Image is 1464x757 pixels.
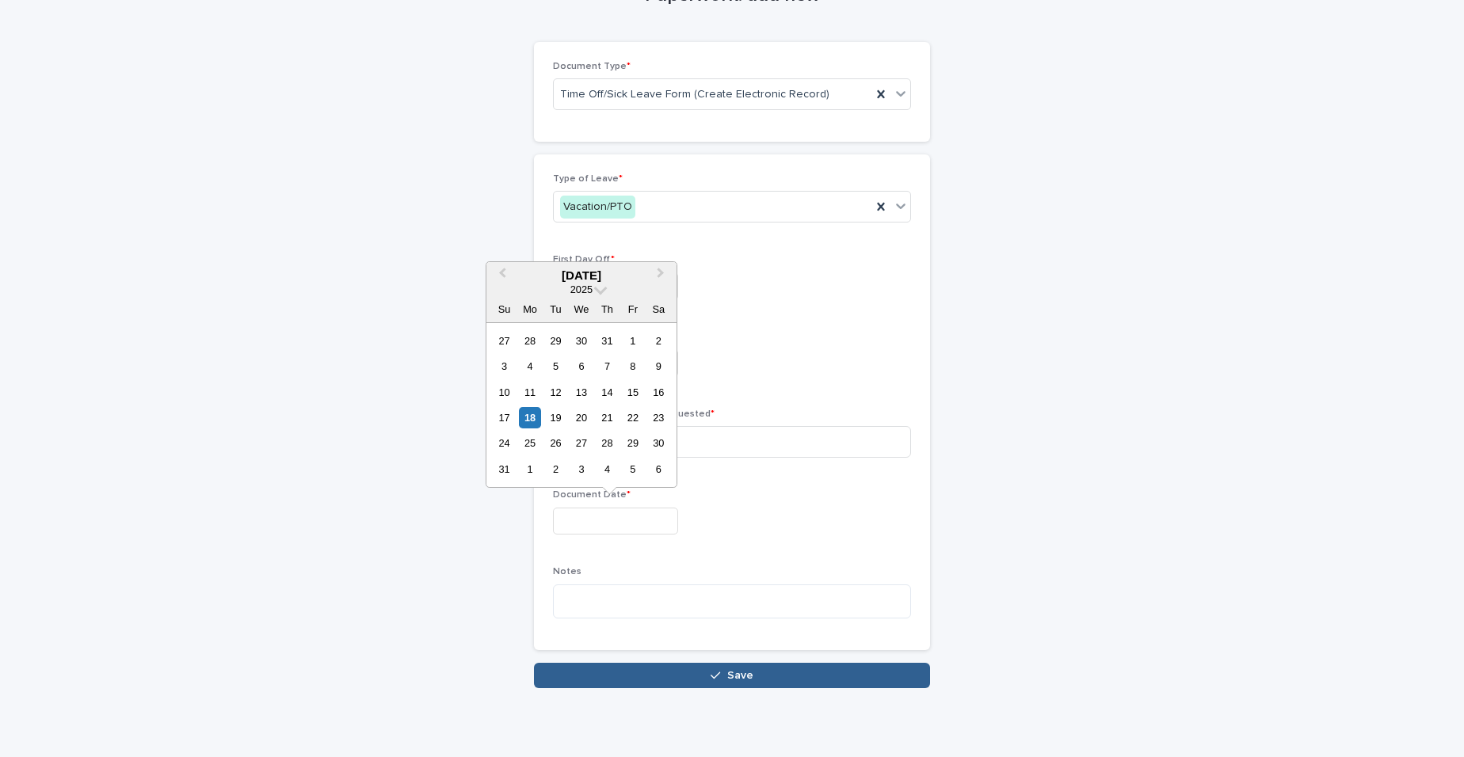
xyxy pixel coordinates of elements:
div: Choose Monday, August 25th, 2025 [519,432,540,454]
div: Choose Tuesday, August 5th, 2025 [545,356,566,377]
div: Choose Friday, August 22nd, 2025 [622,407,643,428]
div: Choose Wednesday, August 13th, 2025 [570,382,592,403]
div: Vacation/PTO [560,196,635,219]
span: Time Off/Sick Leave Form (Create Electronic Record) [560,86,829,103]
div: Choose Monday, August 4th, 2025 [519,356,540,377]
div: We [570,299,592,320]
div: Choose Thursday, September 4th, 2025 [597,458,618,480]
span: 2025 [570,283,593,295]
div: Choose Saturday, September 6th, 2025 [648,458,669,480]
div: Choose Tuesday, July 29th, 2025 [545,330,566,352]
div: Choose Friday, August 8th, 2025 [622,356,643,377]
div: Choose Tuesday, September 2nd, 2025 [545,458,566,480]
div: Choose Sunday, July 27th, 2025 [494,330,515,352]
span: Document Type [553,62,631,71]
button: Save [534,663,930,688]
div: Choose Wednesday, August 27th, 2025 [570,432,592,454]
div: Mo [519,299,540,320]
div: Tu [545,299,566,320]
div: Choose Thursday, August 21st, 2025 [597,407,618,428]
div: Choose Monday, September 1st, 2025 [519,458,540,480]
span: Type of Leave [553,174,623,184]
div: month 2025-08 [491,328,671,482]
div: Choose Saturday, August 30th, 2025 [648,432,669,454]
div: Su [494,299,515,320]
div: Choose Wednesday, August 6th, 2025 [570,356,592,377]
div: Choose Monday, August 11th, 2025 [519,382,540,403]
div: Choose Friday, August 1st, 2025 [622,330,643,352]
div: Choose Sunday, August 17th, 2025 [494,407,515,428]
div: Choose Sunday, August 10th, 2025 [494,382,515,403]
span: First Day Off [553,255,615,264]
div: Sa [648,299,669,320]
div: Choose Monday, August 18th, 2025 [519,407,540,428]
div: Choose Tuesday, August 26th, 2025 [545,432,566,454]
div: Choose Thursday, August 14th, 2025 [597,382,618,403]
div: Choose Saturday, August 23rd, 2025 [648,407,669,428]
div: Choose Sunday, August 3rd, 2025 [494,356,515,377]
div: Choose Friday, August 29th, 2025 [622,432,643,454]
div: Choose Friday, August 15th, 2025 [622,382,643,403]
button: Next Month [650,264,675,289]
div: Th [597,299,618,320]
div: Choose Tuesday, August 12th, 2025 [545,382,566,403]
div: Choose Thursday, August 7th, 2025 [597,356,618,377]
div: Choose Wednesday, July 30th, 2025 [570,330,592,352]
div: Choose Saturday, August 2nd, 2025 [648,330,669,352]
button: Previous Month [488,264,513,289]
span: Save [727,670,753,681]
div: Choose Tuesday, August 19th, 2025 [545,407,566,428]
span: Notes [553,567,581,576]
div: Choose Saturday, August 16th, 2025 [648,382,669,403]
div: Choose Wednesday, September 3rd, 2025 [570,458,592,480]
div: Choose Friday, September 5th, 2025 [622,458,643,480]
div: [DATE] [486,268,677,283]
div: Choose Sunday, August 31st, 2025 [494,458,515,480]
div: Choose Thursday, July 31st, 2025 [597,330,618,352]
div: Choose Thursday, August 28th, 2025 [597,432,618,454]
div: Fr [622,299,643,320]
div: Choose Monday, July 28th, 2025 [519,330,540,352]
div: Choose Wednesday, August 20th, 2025 [570,407,592,428]
div: Choose Sunday, August 24th, 2025 [494,432,515,454]
div: Choose Saturday, August 9th, 2025 [648,356,669,377]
